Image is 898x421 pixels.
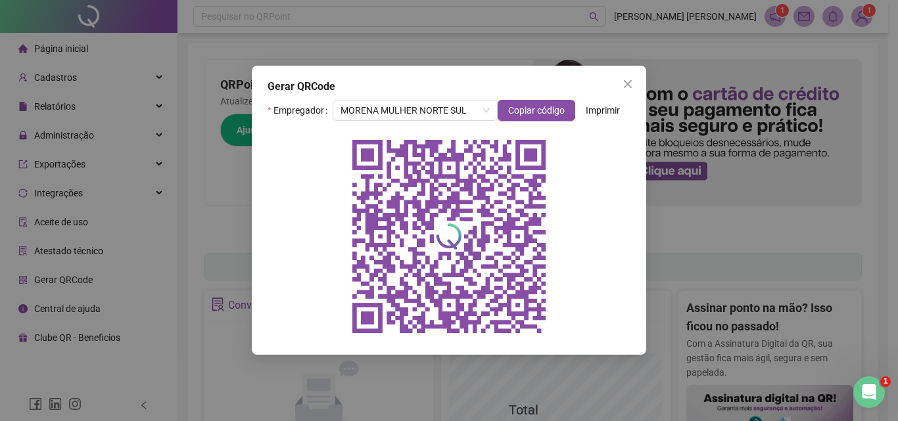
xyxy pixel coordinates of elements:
[586,103,620,118] span: Imprimir
[853,376,885,408] iframe: Intercom live chat
[498,100,575,121] button: Copiar código
[508,103,565,118] span: Copiar código
[623,79,633,89] span: close
[341,100,490,120] span: MORENA MULHER NORTE SUL
[880,376,891,387] span: 1
[268,79,630,95] div: Gerar QRCode
[268,100,333,121] label: Empregador
[344,131,554,342] img: qrcode do empregador
[575,100,630,121] button: Imprimir
[617,74,638,95] button: Close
